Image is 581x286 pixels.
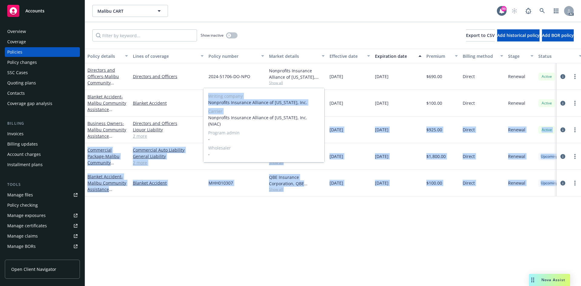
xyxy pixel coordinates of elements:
a: Overview [5,27,80,36]
div: Manage certificates [7,221,47,231]
span: [DATE] [330,100,343,106]
span: [DATE] [375,180,389,186]
a: Directors and Officers [87,67,119,98]
div: Policy checking [7,200,38,210]
a: Commercial Auto Liability [133,147,204,153]
div: Tools [5,182,80,188]
a: Commercial Package [87,147,120,185]
button: Stage [506,49,536,63]
a: Summary of insurance [5,252,80,261]
div: SSC Cases [7,68,28,77]
div: Invoices [7,129,24,139]
a: Manage files [5,190,80,200]
span: Active [541,127,553,133]
a: Coverage [5,37,80,47]
span: Show inactive [201,33,224,38]
div: Policy changes [7,58,37,67]
span: [DATE] [375,127,389,133]
span: Direct [463,100,475,106]
div: Status [538,53,575,59]
a: more [571,100,579,107]
a: circleInformation [559,153,566,160]
span: Renewal [508,180,525,186]
div: Coverage gap analysis [7,99,52,108]
div: Installment plans [7,160,43,169]
span: Active [541,100,553,106]
div: Premium [426,53,451,59]
button: Policy number [206,49,267,63]
span: - Malibu Community Assistance Resource Team (Malibu CART) [87,120,126,152]
span: Direct [463,153,475,159]
a: Billing updates [5,139,80,149]
a: Manage BORs [5,242,80,251]
span: MHH010307 [208,180,233,186]
a: Invoices [5,129,80,139]
span: Renewal [508,100,525,106]
a: Installment plans [5,160,80,169]
span: Active [541,74,553,79]
div: Manage files [7,190,33,200]
span: [DATE] [375,153,389,159]
div: Coverage [7,37,26,47]
a: 2 more [133,133,204,139]
div: Policies [7,47,22,57]
span: Show all [269,187,325,192]
span: [DATE] [330,153,343,159]
a: circleInformation [559,126,566,133]
span: Upcoming [541,180,558,186]
a: Manage claims [5,231,80,241]
div: Account charges [7,150,41,159]
a: Coverage gap analysis [5,99,80,108]
span: $925.00 [426,127,442,133]
a: Switch app [550,5,562,17]
span: - [208,136,320,142]
span: [DATE] [330,73,343,80]
a: Manage exposures [5,211,80,220]
span: [DATE] [330,127,343,133]
button: Add BOR policy [542,29,574,41]
a: Blanket Accident [87,94,126,125]
span: Writing company [208,93,320,99]
div: Stage [508,53,527,59]
a: Blanket Accident [133,180,204,186]
span: Export to CSV [466,32,495,38]
span: Renewal [508,127,525,133]
span: Program admin [208,130,320,136]
span: Open Client Navigator [11,266,56,272]
div: Drag to move [529,274,537,286]
div: 99 [501,6,507,12]
a: SSC Cases [5,68,80,77]
a: Quoting plans [5,78,80,88]
span: Upcoming [541,154,558,159]
span: Renewal [508,153,525,159]
input: Filter by keyword... [92,29,197,41]
button: Add historical policy [497,29,540,41]
span: $690.00 [426,73,442,80]
span: - Malibu Community Assistance Resource Team (Malibu CART) [87,94,126,125]
span: Nonprofits Insurance Alliance of [US_STATE], Inc. [208,99,320,106]
div: Billing [5,120,80,127]
button: Billing method [460,49,506,63]
div: Manage BORs [7,242,36,251]
a: 2 more [133,159,204,166]
span: Direct [463,180,475,186]
span: $100.00 [426,180,442,186]
div: Manage claims [7,231,38,241]
button: Market details [267,49,327,63]
button: Policy details [85,49,130,63]
button: Lines of coverage [130,49,206,63]
button: Effective date [327,49,373,63]
span: Direct [463,127,475,133]
div: Manage exposures [7,211,46,220]
div: Quoting plans [7,78,36,88]
a: more [571,179,579,187]
span: Add historical policy [497,32,540,38]
a: more [571,73,579,80]
span: Nonprofits Insurance Alliance of [US_STATE], Inc. (NIAC) [208,114,320,127]
a: Policies [5,47,80,57]
a: Search [536,5,548,17]
span: $1,800.00 [426,153,446,159]
span: - Malibu Community Assistance Resource Team [87,74,119,98]
a: Accounts [5,2,80,19]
